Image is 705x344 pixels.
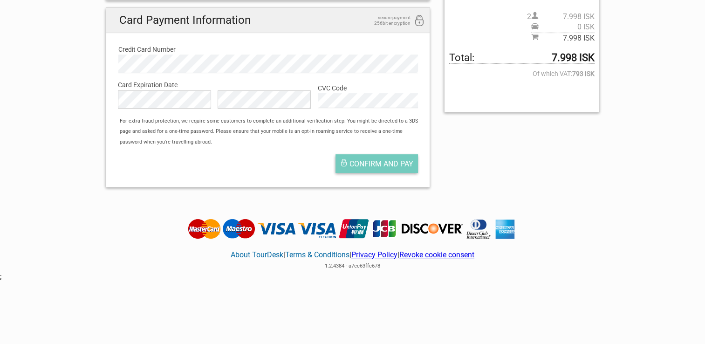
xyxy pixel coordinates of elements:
[106,8,430,33] h2: Card Payment Information
[335,154,418,173] button: Confirm and pay
[572,69,595,79] strong: 793 ISK
[399,250,474,259] a: Revoke cookie consent
[351,250,397,259] a: Privacy Policy
[185,240,520,272] div: | | |
[539,22,595,32] span: 0 ISK
[449,69,594,79] span: Of which VAT:
[318,83,418,93] label: CVC Code
[231,250,283,259] a: About TourDesk
[185,218,520,240] img: Tourdesk accepts
[118,44,418,55] label: Credit Card Number
[285,250,349,259] a: Terms & Conditions
[527,12,595,22] span: 2 person(s)
[552,53,595,63] strong: 7.998 ISK
[364,15,411,26] span: secure payment 256bit encryption
[349,159,413,168] span: Confirm and pay
[531,33,595,43] span: Subtotal
[539,33,595,43] span: 7.998 ISK
[325,263,380,269] span: 1.2.4384 - a7ec63ffc678
[539,12,595,22] span: 7.998 ISK
[531,22,595,32] span: Pickup price
[449,53,594,63] span: Total to be paid
[414,15,425,28] i: 256bit encryption
[118,80,418,90] label: Card Expiration Date
[115,116,430,147] div: For extra fraud protection, we require some customers to complete an additional verification step...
